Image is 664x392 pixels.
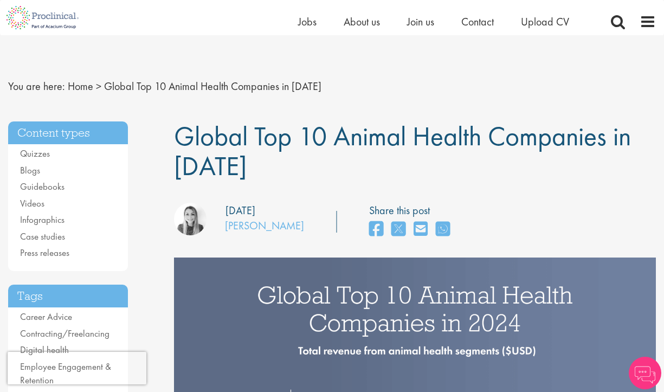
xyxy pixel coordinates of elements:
a: [PERSON_NAME] [225,219,304,233]
h3: Tags [8,285,128,308]
a: share on whats app [436,218,450,241]
a: Videos [20,197,44,209]
a: Blogs [20,164,40,176]
div: [DATE] [225,203,255,219]
a: Quizzes [20,147,50,159]
span: You are here: [8,79,65,93]
a: Join us [407,15,434,29]
a: Infographics [20,214,65,226]
a: share on facebook [369,218,383,241]
span: Global Top 10 Animal Health Companies in [DATE] [104,79,321,93]
h3: Content types [8,121,128,145]
a: Career Advice [20,311,72,323]
a: Digital health [20,344,69,356]
a: Upload CV [521,15,569,29]
a: share on twitter [391,218,405,241]
label: Share this post [369,203,455,219]
iframe: reCAPTCHA [8,352,146,384]
a: Press releases [20,247,69,259]
span: > [96,79,101,93]
img: Chatbot [629,357,661,389]
a: Jobs [298,15,317,29]
span: Global Top 10 Animal Health Companies in [DATE] [174,119,631,183]
img: Hannah Burke [174,203,207,235]
a: Contracting/Freelancing [20,327,109,339]
a: Guidebooks [20,181,65,192]
a: About us [344,15,380,29]
a: Case studies [20,230,65,242]
a: share on email [414,218,428,241]
a: breadcrumb link [68,79,93,93]
a: Contact [461,15,494,29]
